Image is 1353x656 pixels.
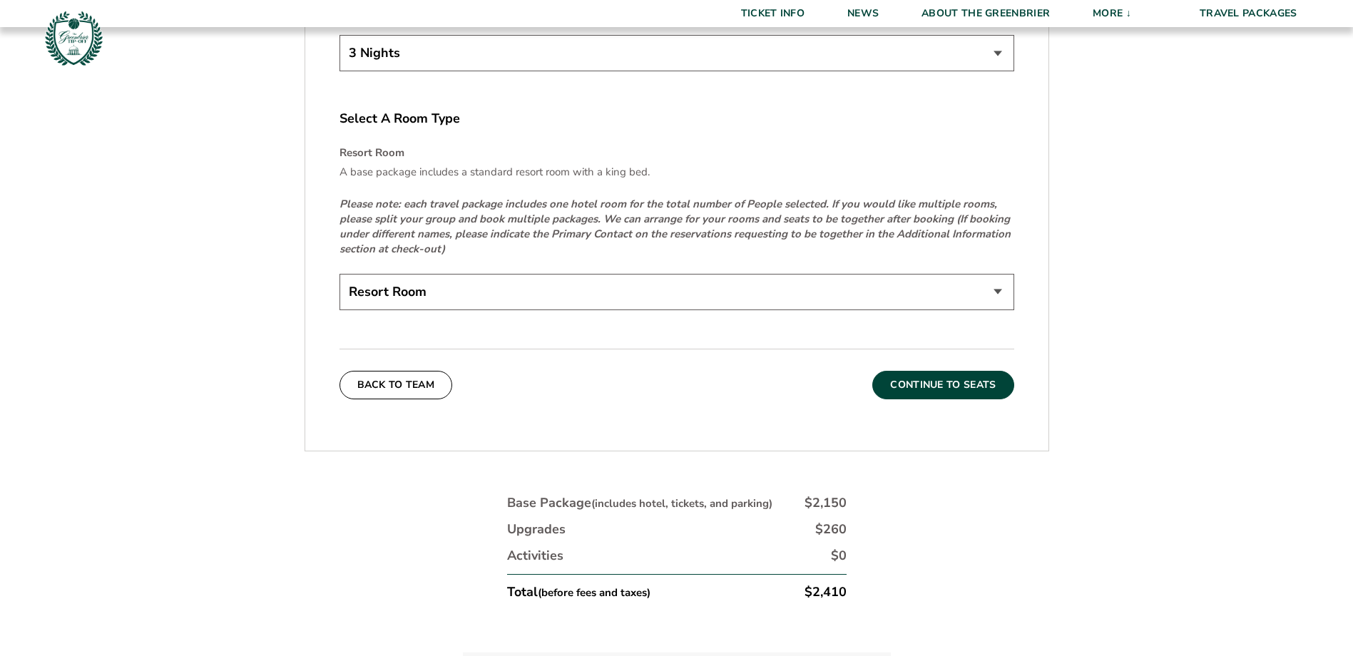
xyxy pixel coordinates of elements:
div: $2,150 [805,494,847,512]
div: $260 [815,521,847,538]
div: $2,410 [805,583,847,601]
img: Greenbrier Tip-Off [43,7,105,69]
small: (includes hotel, tickets, and parking) [591,496,772,511]
button: Continue To Seats [872,371,1014,399]
div: Activities [507,547,563,565]
label: Select A Room Type [339,110,1014,128]
div: Total [507,583,650,601]
div: Upgrades [507,521,566,538]
em: Please note: each travel package includes one hotel room for the total number of People selected.... [339,197,1011,256]
small: (before fees and taxes) [538,585,650,600]
div: Base Package [507,494,772,512]
p: A base package includes a standard resort room with a king bed. [339,165,1014,180]
div: $0 [831,547,847,565]
button: Back To Team [339,371,453,399]
h4: Resort Room [339,145,1014,160]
